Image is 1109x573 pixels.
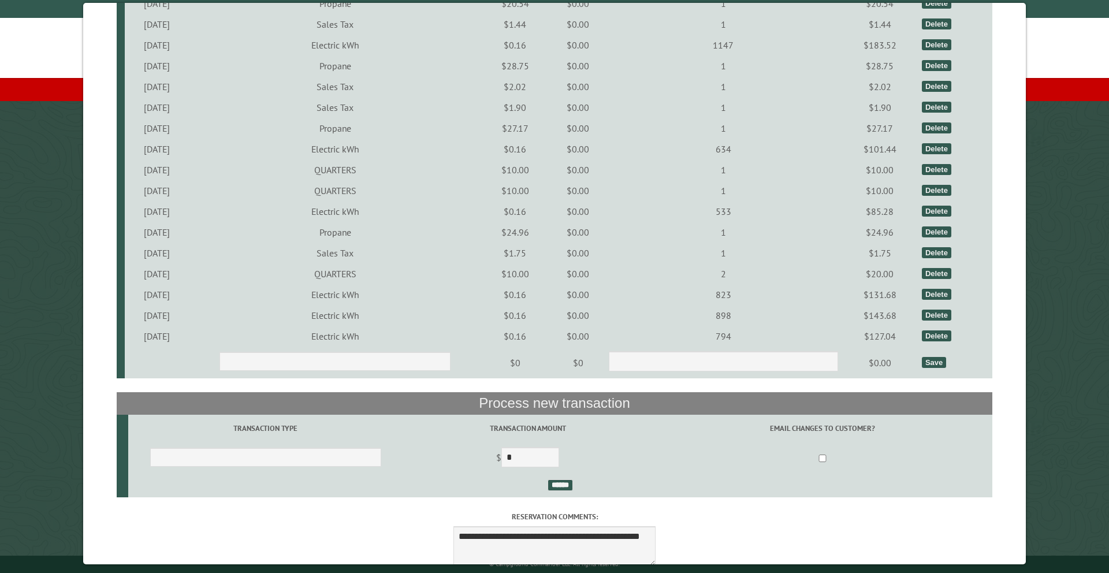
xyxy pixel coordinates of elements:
[481,76,549,97] td: $2.02
[481,55,549,76] td: $28.75
[481,180,549,201] td: $10.00
[405,423,651,434] label: Transaction Amount
[481,139,549,159] td: $0.16
[840,139,920,159] td: $101.44
[549,35,606,55] td: $0.00
[481,118,549,139] td: $27.17
[840,284,920,305] td: $131.68
[549,118,606,139] td: $0.00
[606,76,840,97] td: 1
[606,97,840,118] td: 1
[125,201,189,222] td: [DATE]
[189,180,481,201] td: QUARTERS
[189,14,481,35] td: Sales Tax
[481,326,549,347] td: $0.16
[606,118,840,139] td: 1
[654,423,991,434] label: Email changes to customer?
[922,122,951,133] div: Delete
[481,35,549,55] td: $0.16
[489,560,620,568] small: © Campground Commander LLC. All rights reserved.
[125,76,189,97] td: [DATE]
[481,263,549,284] td: $10.00
[125,139,189,159] td: [DATE]
[840,326,920,347] td: $127.04
[125,35,189,55] td: [DATE]
[549,263,606,284] td: $0.00
[549,14,606,35] td: $0.00
[606,14,840,35] td: 1
[189,201,481,222] td: Electric kWh
[403,442,653,475] td: $
[481,347,549,379] td: $0
[549,139,606,159] td: $0.00
[549,222,606,243] td: $0.00
[840,55,920,76] td: $28.75
[922,268,951,279] div: Delete
[549,284,606,305] td: $0.00
[549,76,606,97] td: $0.00
[189,305,481,326] td: Electric kWh
[840,35,920,55] td: $183.52
[922,226,951,237] div: Delete
[606,222,840,243] td: 1
[189,326,481,347] td: Electric kWh
[125,222,189,243] td: [DATE]
[922,60,951,71] div: Delete
[125,263,189,284] td: [DATE]
[125,159,189,180] td: [DATE]
[125,326,189,347] td: [DATE]
[922,310,951,321] div: Delete
[922,357,946,368] div: Save
[549,243,606,263] td: $0.00
[125,97,189,118] td: [DATE]
[117,511,993,522] label: Reservation comments:
[606,284,840,305] td: 823
[189,263,481,284] td: QUARTERS
[922,206,951,217] div: Delete
[606,180,840,201] td: 1
[840,263,920,284] td: $20.00
[481,159,549,180] td: $10.00
[840,201,920,222] td: $85.28
[606,326,840,347] td: 794
[606,243,840,263] td: 1
[481,284,549,305] td: $0.16
[606,305,840,326] td: 898
[189,118,481,139] td: Propane
[125,284,189,305] td: [DATE]
[840,305,920,326] td: $143.68
[606,263,840,284] td: 2
[189,159,481,180] td: QUARTERS
[125,55,189,76] td: [DATE]
[481,97,549,118] td: $1.90
[481,222,549,243] td: $24.96
[549,326,606,347] td: $0.00
[840,76,920,97] td: $2.02
[922,81,951,92] div: Delete
[840,97,920,118] td: $1.90
[549,159,606,180] td: $0.00
[922,289,951,300] div: Delete
[549,180,606,201] td: $0.00
[481,305,549,326] td: $0.16
[606,139,840,159] td: 634
[922,39,951,50] div: Delete
[606,35,840,55] td: 1147
[922,164,951,175] div: Delete
[840,14,920,35] td: $1.44
[840,180,920,201] td: $10.00
[189,97,481,118] td: Sales Tax
[130,423,401,434] label: Transaction Type
[125,180,189,201] td: [DATE]
[840,243,920,263] td: $1.75
[481,14,549,35] td: $1.44
[481,243,549,263] td: $1.75
[481,201,549,222] td: $0.16
[922,102,951,113] div: Delete
[549,347,606,379] td: $0
[125,118,189,139] td: [DATE]
[606,159,840,180] td: 1
[922,185,951,196] div: Delete
[549,97,606,118] td: $0.00
[922,330,951,341] div: Delete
